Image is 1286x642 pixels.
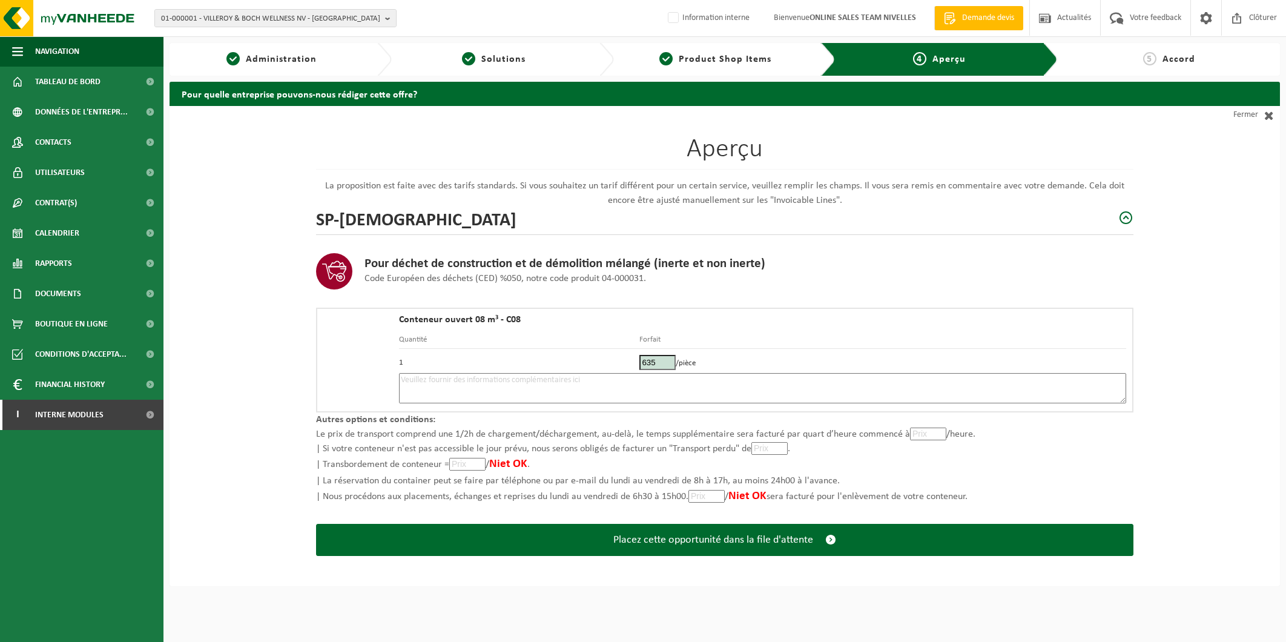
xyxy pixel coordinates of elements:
a: Fermer [1171,106,1280,124]
span: 1 [226,52,240,65]
h1: Aperçu [316,136,1133,170]
span: Boutique en ligne [35,309,108,339]
span: Niet OK [489,458,527,470]
span: Contacts [35,127,71,157]
span: 3 [659,52,673,65]
a: Demande devis [934,6,1023,30]
label: Information interne [665,9,750,27]
button: 01-000001 - VILLEROY & BOCH WELLNESS NV - [GEOGRAPHIC_DATA] [154,9,397,27]
h4: Conteneur ouvert 08 m³ - C08 [399,315,1126,325]
th: Quantité [399,334,639,349]
span: Tableau de bord [35,67,101,97]
span: Rapports [35,248,72,279]
th: Forfait [639,334,1126,349]
span: I [12,400,23,430]
a: 3Product Shop Items [620,52,812,67]
span: Solutions [481,55,526,64]
span: Données de l'entrepr... [35,97,128,127]
span: Contrat(s) [35,188,77,218]
span: Administration [246,55,317,64]
span: 4 [913,52,926,65]
td: 1 [399,349,639,373]
a: 5Accord [1064,52,1274,67]
span: 01-000001 - VILLEROY & BOCH WELLNESS NV - [GEOGRAPHIC_DATA] [161,10,380,28]
span: Niet OK [728,491,767,502]
span: 2 [462,52,475,65]
input: Prix [639,355,676,370]
h2: SP-[DEMOGRAPHIC_DATA] [316,208,516,228]
span: Placez cette opportunité dans la file d'attente [613,534,813,546]
strong: ONLINE SALES TEAM NIVELLES [810,13,916,22]
span: Navigation [35,36,79,67]
a: 4Aperçu [845,52,1034,67]
h2: Pour quelle entreprise pouvons-nous rédiger cette offre? [170,82,1280,105]
span: Interne modules [35,400,104,430]
span: Documents [35,279,81,309]
span: Calendrier [35,218,79,248]
a: 2Solutions [398,52,590,67]
input: Prix [751,442,788,455]
span: Utilisateurs [35,157,85,188]
p: Autres options et conditions: [316,412,1133,427]
td: /pièce [639,349,1126,373]
p: Le prix de transport comprend une 1/2h de chargement/déchargement, au-delà, le temps supplémentai... [316,427,1133,506]
span: Product Shop Items [679,55,771,64]
input: Prix [910,428,946,440]
p: La proposition est faite avec des tarifs standards. Si vous souhaitez un tarif différent pour un ... [316,179,1133,208]
span: Aperçu [932,55,966,64]
a: 1Administration [176,52,368,67]
input: Prix [688,490,725,503]
span: Financial History [35,369,105,400]
h3: Pour déchet de construction et de démolition mélangé (inerte et non inerte) [364,257,765,271]
span: Accord [1162,55,1195,64]
span: Conditions d'accepta... [35,339,127,369]
p: Code Européen des déchets (CED) %050, notre code produit 04-000031. [364,271,765,286]
span: 5 [1143,52,1156,65]
span: Demande devis [959,12,1017,24]
button: Placez cette opportunité dans la file d'attente [316,524,1133,556]
input: Prix [449,458,486,471]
